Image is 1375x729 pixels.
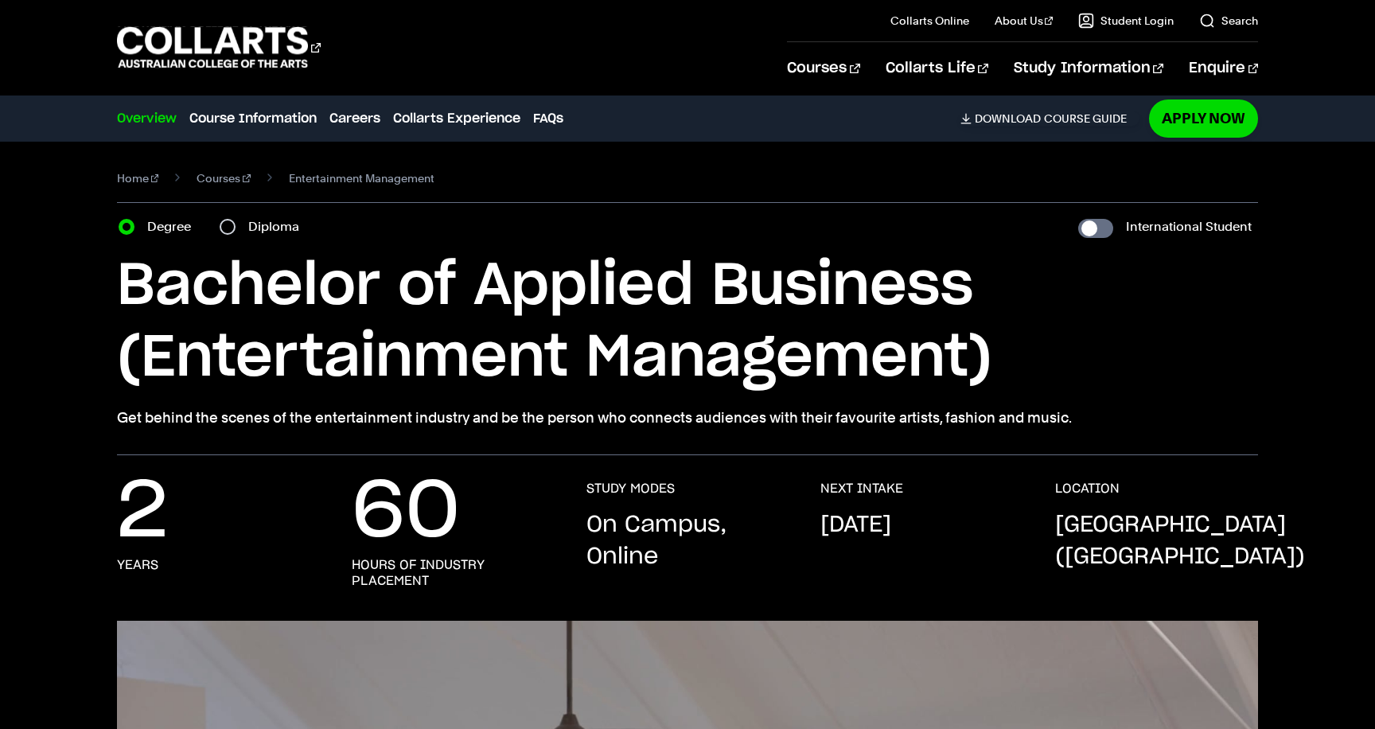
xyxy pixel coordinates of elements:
a: Course Information [189,109,317,128]
a: Study Information [1014,42,1163,95]
h3: STUDY MODES [586,481,675,497]
h3: NEXT INTAKE [820,481,903,497]
label: Diploma [248,216,309,238]
a: Courses [197,167,251,189]
p: Get behind the scenes of the entertainment industry and be the person who connects audiences with... [117,407,1258,429]
span: Entertainment Management [289,167,434,189]
p: [DATE] [820,509,891,541]
a: Collarts Online [890,13,969,29]
label: Degree [147,216,201,238]
h3: hours of industry placement [352,557,555,589]
a: FAQs [533,109,563,128]
p: 2 [117,481,168,544]
label: International Student [1126,216,1252,238]
a: Overview [117,109,177,128]
a: DownloadCourse Guide [960,111,1139,126]
h3: LOCATION [1055,481,1120,497]
a: Apply Now [1149,99,1258,137]
span: Download [975,111,1041,126]
p: [GEOGRAPHIC_DATA] ([GEOGRAPHIC_DATA]) [1055,509,1305,573]
a: Collarts Experience [393,109,520,128]
p: 60 [352,481,460,544]
div: Go to homepage [117,25,321,70]
h1: Bachelor of Applied Business (Entertainment Management) [117,251,1258,394]
a: Careers [329,109,380,128]
a: Home [117,167,159,189]
p: On Campus, Online [586,509,789,573]
a: Courses [787,42,859,95]
a: Search [1199,13,1258,29]
h3: years [117,557,158,573]
a: Student Login [1078,13,1174,29]
a: Collarts Life [886,42,988,95]
a: Enquire [1189,42,1258,95]
a: About Us [995,13,1054,29]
